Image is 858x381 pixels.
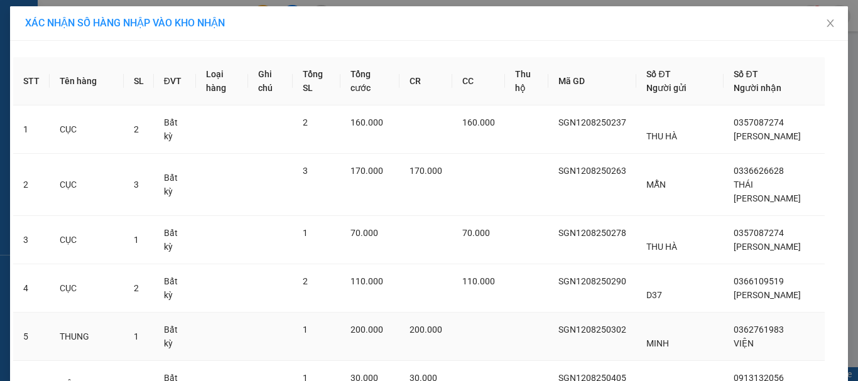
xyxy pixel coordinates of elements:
span: 170.000 [410,166,442,176]
span: 0366109519 [734,276,784,286]
span: [PERSON_NAME] [734,290,801,300]
button: Close [813,6,848,41]
span: 1 [303,228,308,238]
span: 200.000 [350,325,383,335]
td: CỤC [50,154,124,216]
th: STT [13,57,50,105]
th: Tên hàng [50,57,124,105]
span: SGN1208250237 [558,117,626,127]
span: Số ĐT [734,69,758,79]
span: 110.000 [350,276,383,286]
th: Tổng SL [293,57,340,105]
span: 70.000 [350,228,378,238]
span: close [825,18,835,28]
span: Số ĐT [646,69,670,79]
span: 170.000 [350,166,383,176]
span: 3 [303,166,308,176]
span: 2 [303,117,308,127]
td: THUNG [50,313,124,361]
span: 0357087274 [734,228,784,238]
td: CỤC [50,216,124,264]
span: 2 [134,283,139,293]
th: Thu hộ [505,57,549,105]
span: 200.000 [410,325,442,335]
span: VIỆN [734,338,754,348]
span: 1 [303,325,308,335]
span: THU HÀ [646,242,677,252]
span: SGN1208250263 [558,166,626,176]
td: Bất kỳ [154,216,196,264]
span: SGN1208250278 [558,228,626,238]
span: Người nhận [734,83,781,93]
span: [PERSON_NAME] [734,131,801,141]
th: SL [124,57,154,105]
th: Mã GD [548,57,636,105]
td: Bất kỳ [154,313,196,361]
span: 160.000 [462,117,495,127]
span: 3 [134,180,139,190]
th: Loại hàng [196,57,249,105]
span: 0362761983 [734,325,784,335]
td: 2 [13,154,50,216]
span: [PERSON_NAME] [734,242,801,252]
span: Người gửi [646,83,687,93]
span: 1 [134,331,139,341]
td: Bất kỳ [154,264,196,313]
td: CỤC [50,105,124,154]
th: Tổng cước [340,57,399,105]
th: Ghi chú [248,57,293,105]
span: 70.000 [462,228,490,238]
td: 1 [13,105,50,154]
span: 1 [134,235,139,245]
th: CC [452,57,505,105]
span: D37 [646,290,662,300]
span: 2 [303,276,308,286]
span: 0357087274 [734,117,784,127]
td: 5 [13,313,50,361]
span: 2 [134,124,139,134]
span: 110.000 [462,276,495,286]
span: MẪN [646,180,666,190]
span: 160.000 [350,117,383,127]
th: ĐVT [154,57,196,105]
td: 3 [13,216,50,264]
span: MINH [646,338,669,348]
span: 0336626628 [734,166,784,176]
td: 4 [13,264,50,313]
td: CỤC [50,264,124,313]
span: THU HÀ [646,131,677,141]
span: THÁI [PERSON_NAME] [734,180,801,203]
span: SGN1208250290 [558,276,626,286]
th: CR [399,57,452,105]
span: SGN1208250302 [558,325,626,335]
td: Bất kỳ [154,105,196,154]
span: XÁC NHẬN SỐ HÀNG NHẬP VÀO KHO NHẬN [25,17,225,29]
td: Bất kỳ [154,154,196,216]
